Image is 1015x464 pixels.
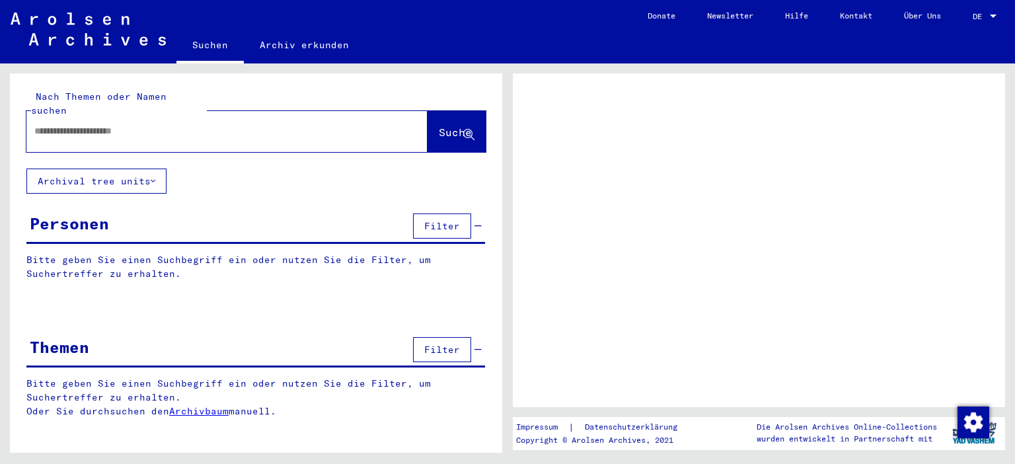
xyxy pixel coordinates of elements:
span: Filter [424,344,460,356]
img: yv_logo.png [950,416,999,449]
img: Arolsen_neg.svg [11,13,166,46]
button: Filter [413,337,471,362]
mat-label: Nach Themen oder Namen suchen [31,91,167,116]
div: Personen [30,212,109,235]
button: Filter [413,213,471,239]
p: Bitte geben Sie einen Suchbegriff ein oder nutzen Sie die Filter, um Suchertreffer zu erhalten. O... [26,377,486,418]
a: Archivbaum [169,405,229,417]
p: Die Arolsen Archives Online-Collections [757,421,937,433]
span: Filter [424,220,460,232]
button: Suche [428,111,486,152]
a: Suchen [176,29,244,63]
div: Themen [30,335,89,359]
img: Zustimmung ändern [958,406,989,438]
p: wurden entwickelt in Partnerschaft mit [757,433,937,445]
p: Copyright © Arolsen Archives, 2021 [516,434,693,446]
a: Impressum [516,420,568,434]
button: Archival tree units [26,169,167,194]
a: Archiv erkunden [244,29,365,61]
div: | [516,420,693,434]
a: Datenschutzerklärung [574,420,693,434]
p: Bitte geben Sie einen Suchbegriff ein oder nutzen Sie die Filter, um Suchertreffer zu erhalten. [26,253,485,281]
span: DE [973,12,987,21]
span: Suche [439,126,472,139]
